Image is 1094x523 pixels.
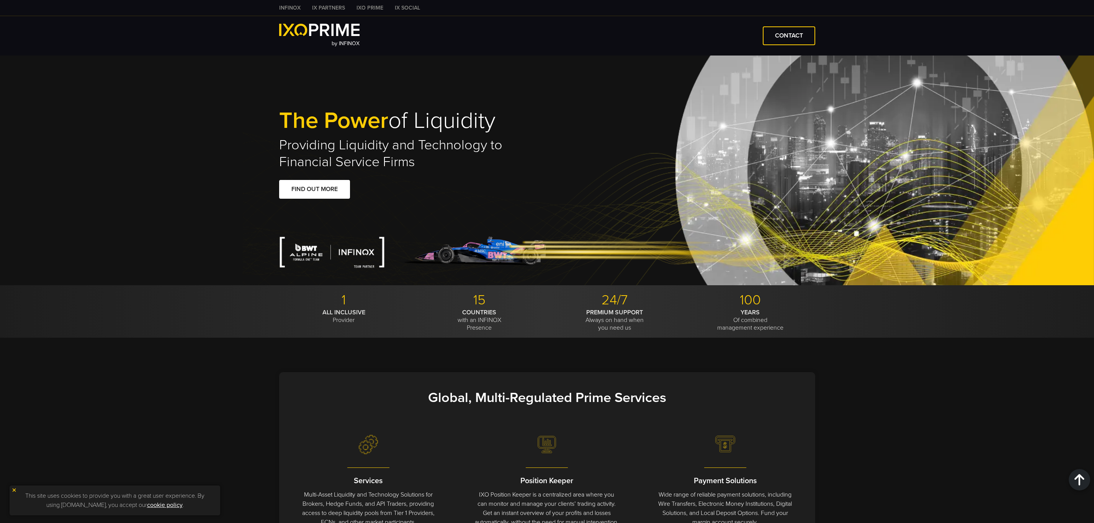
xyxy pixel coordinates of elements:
a: cookie policy [147,501,183,509]
strong: COUNTRIES [462,309,496,316]
span: by INFINOX [332,40,360,47]
strong: Services [354,476,383,485]
strong: Payment Solutions [694,476,757,485]
p: 24/7 [550,292,680,309]
p: 1 [279,292,409,309]
span: The Power [279,107,388,134]
a: CONTACT [763,26,815,45]
h2: Providing Liquidity and Technology to Financial Service Firms [279,137,547,170]
a: IXO PRIME [351,4,389,12]
strong: ALL INCLUSIVE [322,309,365,316]
p: with an INFINOX Presence [414,309,544,332]
a: IX SOCIAL [389,4,426,12]
p: This site uses cookies to provide you with a great user experience. By using [DOMAIN_NAME], you a... [13,489,216,512]
p: Provider [279,309,409,324]
p: Always on hand when you need us [550,309,680,332]
a: IX PARTNERS [306,4,351,12]
img: yellow close icon [11,487,17,493]
strong: YEARS [741,309,760,316]
p: Of combined management experience [685,309,815,332]
strong: PREMIUM SUPPORT [586,309,643,316]
h1: of Liquidity [279,109,547,133]
p: 100 [685,292,815,309]
strong: Global, Multi-Regulated Prime Services [428,389,666,406]
a: FIND OUT MORE [279,180,350,199]
strong: Position Keeper [520,476,573,485]
a: by INFINOX [279,24,360,48]
a: INFINOX [273,4,306,12]
p: 15 [414,292,544,309]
